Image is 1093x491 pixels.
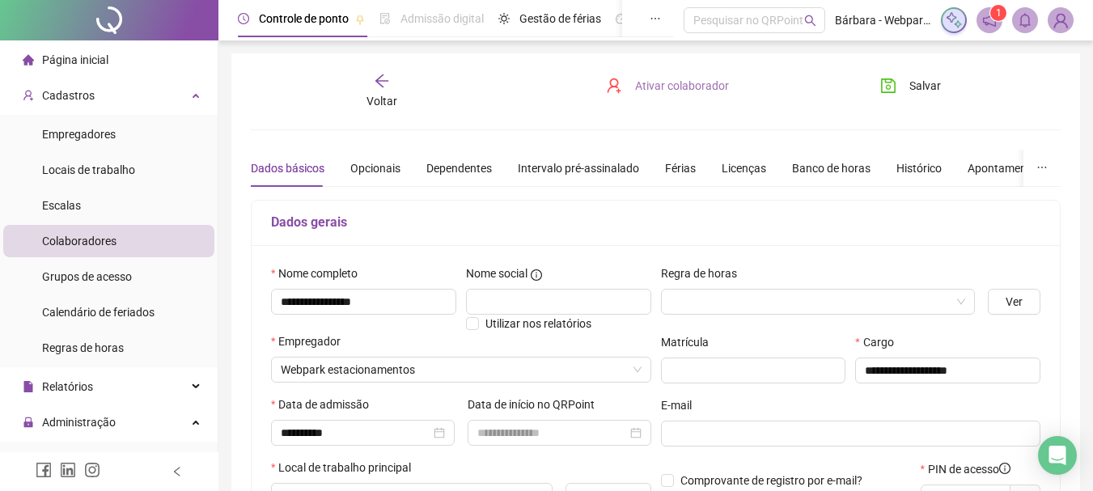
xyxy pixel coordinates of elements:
[259,12,349,25] span: Controle de ponto
[271,459,422,476] label: Local de trabalho principal
[928,460,1010,478] span: PIN de acesso
[616,13,627,24] span: dashboard
[498,13,510,24] span: sun
[999,463,1010,474] span: info-circle
[1006,293,1023,311] span: Ver
[23,381,34,392] span: file
[661,265,748,282] label: Regra de horas
[896,159,942,177] div: Histórico
[42,380,93,393] span: Relatórios
[23,417,34,428] span: lock
[1023,150,1061,187] button: ellipsis
[519,12,601,25] span: Gestão de férias
[868,73,953,99] button: Salvar
[518,159,639,177] div: Intervalo pré-assinalado
[988,289,1040,315] button: Ver
[42,341,124,354] span: Regras de horas
[1038,436,1077,475] div: Open Intercom Messenger
[374,73,390,89] span: arrow-left
[271,265,368,282] label: Nome completo
[855,333,904,351] label: Cargo
[804,15,816,27] span: search
[42,128,116,141] span: Empregadores
[1036,162,1048,173] span: ellipsis
[722,159,766,177] div: Licenças
[379,13,391,24] span: file-done
[680,474,862,487] span: Comprovante de registro por e-mail?
[909,77,941,95] span: Salvar
[531,269,542,281] span: info-circle
[661,333,719,351] label: Matrícula
[42,163,135,176] span: Locais de trabalho
[42,416,116,429] span: Administração
[982,13,997,28] span: notification
[835,11,931,29] span: Bárbara - Webpark estacionamentos
[1018,13,1032,28] span: bell
[650,13,661,24] span: ellipsis
[635,77,729,95] span: Ativar colaborador
[60,462,76,478] span: linkedin
[968,159,1043,177] div: Apontamentos
[238,13,249,24] span: clock-circle
[350,159,400,177] div: Opcionais
[36,462,52,478] span: facebook
[366,95,397,108] span: Voltar
[251,159,324,177] div: Dados básicos
[661,396,702,414] label: E-mail
[42,53,108,66] span: Página inicial
[42,89,95,102] span: Cadastros
[880,78,896,94] span: save
[23,54,34,66] span: home
[271,332,351,350] label: Empregador
[485,317,591,330] span: Utilizar nos relatórios
[23,90,34,101] span: user-add
[606,78,622,94] span: user-add
[42,306,155,319] span: Calendário de feriados
[665,159,696,177] div: Férias
[271,213,1040,232] h5: Dados gerais
[426,159,492,177] div: Dependentes
[468,396,605,413] label: Data de início no QRPoint
[281,358,642,382] span: Webpark estacionamentos
[42,235,117,248] span: Colaboradores
[466,265,527,282] span: Nome social
[42,270,132,283] span: Grupos de acesso
[355,15,365,24] span: pushpin
[996,7,1002,19] span: 1
[1049,8,1073,32] img: 80825
[792,159,871,177] div: Banco de horas
[990,5,1006,21] sup: 1
[594,73,741,99] button: Ativar colaborador
[172,466,183,477] span: left
[84,462,100,478] span: instagram
[271,396,379,413] label: Data de admissão
[945,11,963,29] img: sparkle-icon.fc2bf0ac1784a2077858766a79e2daf3.svg
[42,199,81,212] span: Escalas
[400,12,484,25] span: Admissão digital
